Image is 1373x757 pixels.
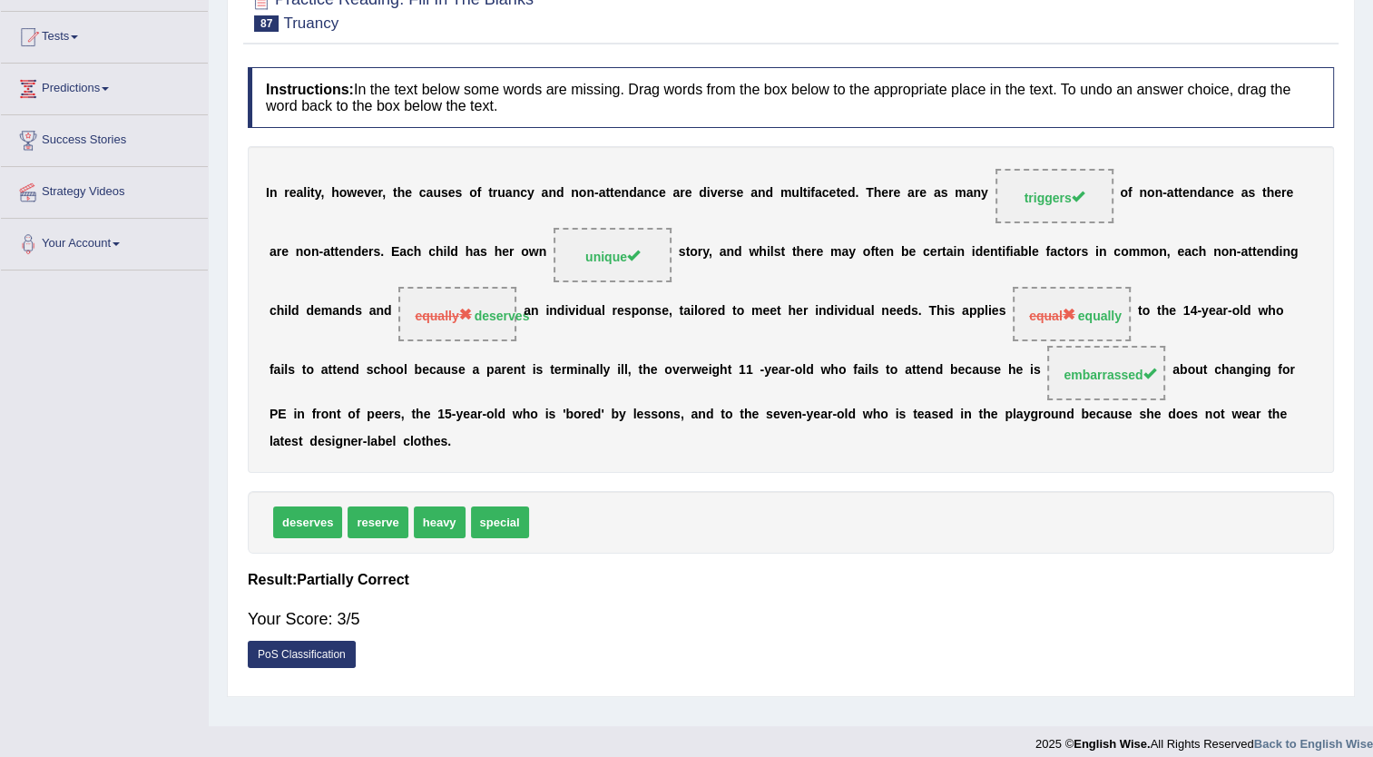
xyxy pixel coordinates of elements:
[284,304,288,319] b: i
[444,245,447,260] b: i
[683,304,691,319] b: a
[331,186,339,201] b: h
[557,304,565,319] b: d
[361,245,368,260] b: e
[270,186,278,201] b: n
[881,186,888,201] b: e
[976,245,984,260] b: d
[1024,191,1084,205] span: triggers
[371,186,378,201] b: e
[1271,245,1280,260] b: d
[1227,186,1234,201] b: e
[407,245,414,260] b: c
[680,186,684,201] b: r
[863,245,871,260] b: o
[1241,245,1248,260] b: a
[1005,245,1010,260] b: f
[373,245,380,260] b: s
[759,245,767,260] b: h
[428,245,436,260] b: c
[339,304,348,319] b: n
[737,304,745,319] b: o
[702,245,709,260] b: y
[629,186,637,201] b: d
[556,186,564,201] b: d
[473,245,480,260] b: a
[736,186,743,201] b: e
[1081,245,1088,260] b: s
[531,304,539,319] b: n
[571,186,579,201] b: n
[730,186,737,201] b: s
[450,245,458,260] b: d
[1002,245,1005,260] b: i
[724,186,729,201] b: r
[774,245,781,260] b: s
[1162,186,1167,201] b: -
[972,245,976,260] b: i
[1197,186,1205,201] b: d
[679,245,686,260] b: s
[323,245,330,260] b: a
[1154,186,1162,201] b: n
[732,304,737,319] b: t
[446,245,450,260] b: l
[822,186,829,201] b: c
[311,245,319,260] b: n
[934,186,941,201] b: a
[1068,245,1076,260] b: o
[1190,186,1198,201] b: n
[455,186,462,201] b: s
[1212,186,1221,201] b: n
[1252,245,1257,260] b: t
[436,245,444,260] b: h
[686,245,691,260] b: t
[1213,245,1221,260] b: n
[718,304,726,319] b: d
[529,245,539,260] b: w
[995,169,1113,223] span: Drop target
[527,186,534,201] b: y
[248,641,356,668] a: PoS Classification
[594,304,602,319] b: a
[357,186,364,201] b: e
[751,304,762,319] b: m
[480,245,487,260] b: s
[685,186,692,201] b: e
[1184,245,1192,260] b: a
[711,186,718,201] b: v
[568,304,575,319] b: v
[1045,245,1050,260] b: f
[694,304,698,319] b: l
[937,245,942,260] b: r
[419,186,427,201] b: c
[310,186,315,201] b: t
[1205,186,1212,201] b: a
[1220,186,1227,201] b: c
[1286,186,1293,201] b: e
[659,186,666,201] b: e
[624,304,632,319] b: s
[398,287,516,341] span: Drop target
[497,186,505,201] b: u
[1032,245,1039,260] b: e
[1139,186,1147,201] b: n
[1121,245,1129,260] b: o
[662,304,669,319] b: e
[1281,186,1286,201] b: r
[266,82,354,97] b: Instructions:
[1177,245,1184,260] b: e
[908,245,916,260] b: e
[364,186,371,201] b: v
[1199,245,1207,260] b: h
[521,245,529,260] b: o
[613,304,617,319] b: r
[477,186,482,201] b: f
[545,304,549,319] b: i
[369,304,377,319] b: a
[765,186,773,201] b: d
[973,186,981,201] b: n
[698,245,702,260] b: r
[893,186,900,201] b: e
[617,304,624,319] b: e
